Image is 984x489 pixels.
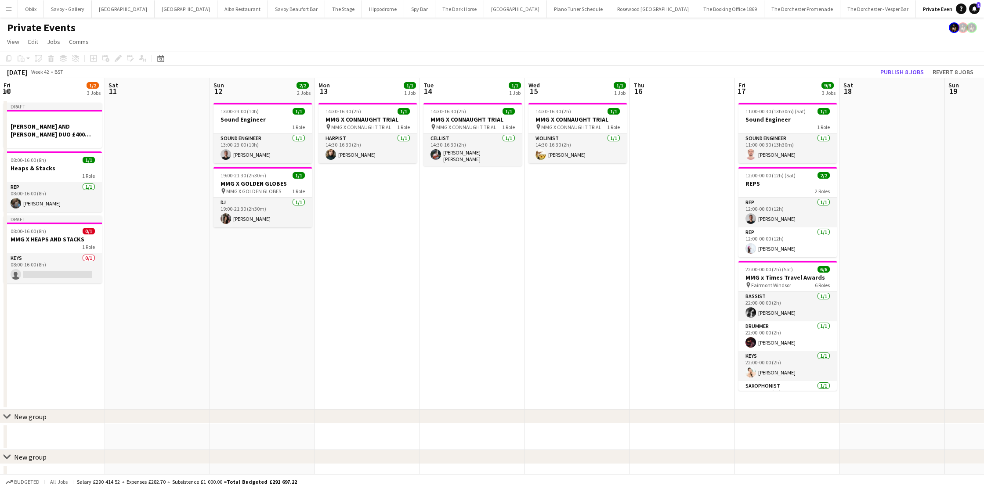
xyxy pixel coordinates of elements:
[977,2,980,8] span: 1
[509,90,521,96] div: 1 Job
[69,38,89,46] span: Comms
[541,124,601,130] span: MMG X CONNAUGHT TRIAL
[843,81,853,89] span: Sat
[4,235,102,243] h3: MMG X HEAPS AND STACKS
[318,81,330,89] span: Mon
[436,124,496,130] span: MMG X CONNAUGHT TRIAL
[503,108,515,115] span: 1/1
[528,103,627,163] app-job-card: 14:30-16:30 (2h)1/1MMG X CONNAUGHT TRIAL MMG X CONNAUGHT TRIAL1 RoleViolinist1/114:30-16:30 (2h)[...
[297,90,311,96] div: 2 Jobs
[4,253,102,283] app-card-role: Keys0/108:00-16:00 (8h)
[397,124,410,130] span: 1 Role
[738,103,837,163] app-job-card: 11:00-00:30 (13h30m) (Sat)1/1Sound Engineer1 RoleSound Engineer1/111:00-00:30 (13h30m)[PERSON_NAME]
[65,36,92,47] a: Comms
[213,167,312,227] app-job-card: 19:00-21:30 (2h30m)1/1MMG X GOLDEN GLOBES MMG X GOLDEN GLOBES1 RoleDJ1/119:00-21:30 (2h30m)[PERSO...
[745,172,796,179] span: 12:00-00:00 (12h) (Sat)
[29,68,51,75] span: Week 42
[213,198,312,227] app-card-role: DJ1/119:00-21:30 (2h30m)[PERSON_NAME]
[77,478,297,485] div: Salary £290 414.52 + Expenses £282.70 + Subsistence £1 000.00 =
[916,0,965,18] button: Private Events
[87,90,101,96] div: 3 Jobs
[815,188,830,194] span: 2 Roles
[109,81,118,89] span: Sat
[2,86,11,96] span: 10
[949,22,959,33] app-user-avatar: Helena Debono
[4,103,102,148] app-job-card: Draft[PERSON_NAME] AND [PERSON_NAME] DUO £400 EACH
[423,133,522,166] app-card-role: Cellist1/114:30-16:30 (2h)[PERSON_NAME] [PERSON_NAME]
[877,66,927,78] button: Publish 8 jobs
[14,479,40,485] span: Budgeted
[221,108,259,115] span: 13:00-23:00 (10h)
[738,273,837,281] h3: MMG x Times Travel Awards
[422,86,434,96] span: 14
[48,478,69,485] span: All jobs
[213,133,312,163] app-card-role: Sound Engineer1/113:00-23:00 (10h)[PERSON_NAME]
[738,180,837,187] h3: REPS
[738,167,837,257] app-job-card: 12:00-00:00 (12h) (Sat)2/2REPS2 RolesRep1/112:00-00:00 (12h)[PERSON_NAME]Rep1/112:00-00:00 (12h)[...
[404,0,435,18] button: Spy Bar
[528,81,540,89] span: Wed
[738,133,837,163] app-card-role: Sound Engineer1/111:00-00:30 (13h30m)[PERSON_NAME]
[435,0,484,18] button: The Dark Horse
[82,173,95,179] span: 1 Role
[632,86,644,96] span: 16
[821,82,834,89] span: 9/9
[404,82,416,89] span: 1/1
[423,103,522,166] div: 14:30-16:30 (2h)1/1MMG X CONNAUGHT TRIAL MMG X CONNAUGHT TRIAL1 RoleCellist1/114:30-16:30 (2h)[PE...
[331,124,391,130] span: MMG X CONNAUGHT TRIAL
[738,261,837,391] app-job-card: 22:00-00:00 (2h) (Sat)6/6MMG x Times Travel Awards Fairmont Windsor6 RolesBassist1/122:00-00:00 (...
[818,172,830,179] span: 2/2
[47,38,60,46] span: Jobs
[43,36,64,47] a: Jobs
[318,133,417,163] app-card-role: Harpist1/114:30-16:30 (2h)[PERSON_NAME]
[226,188,281,194] span: MMG X GOLDEN GLOBES
[423,81,434,89] span: Tue
[929,66,977,78] button: Revert 8 jobs
[817,124,830,130] span: 1 Role
[547,0,610,18] button: Piano Tuner Schedule
[82,244,95,250] span: 1 Role
[818,266,830,273] span: 6/6
[764,0,840,18] button: The Dorchester Promenade
[268,0,325,18] button: Savoy Beaufort Bar
[4,216,102,223] div: Draft
[213,103,312,163] div: 13:00-23:00 (10h)1/1Sound Engineer1 RoleSound Engineer1/113:00-23:00 (10h)[PERSON_NAME]
[4,81,11,89] span: Fri
[4,151,102,212] app-job-card: 08:00-16:00 (8h)1/1Heaps & Stacks1 RoleRep1/108:00-16:00 (8h)[PERSON_NAME]
[54,68,63,75] div: BST
[614,90,626,96] div: 1 Job
[155,0,217,18] button: [GEOGRAPHIC_DATA]
[404,90,416,96] div: 1 Job
[696,0,764,18] button: The Booking Office 1869
[840,0,916,18] button: The Dorchester - Vesper Bar
[14,412,47,421] div: New group
[398,108,410,115] span: 1/1
[7,21,76,34] h1: Private Events
[213,115,312,123] h3: Sound Engineer
[227,478,297,485] span: Total Budgeted £291 697.22
[527,86,540,96] span: 15
[14,453,47,461] div: New group
[4,122,102,138] h3: [PERSON_NAME] AND [PERSON_NAME] DUO £400 EACH
[822,90,836,96] div: 3 Jobs
[326,108,361,115] span: 14:30-16:30 (2h)
[7,38,19,46] span: View
[212,86,224,96] span: 12
[738,227,837,257] app-card-role: Rep1/112:00-00:00 (12h)[PERSON_NAME]
[745,108,806,115] span: 11:00-00:30 (13h30m) (Sat)
[607,124,620,130] span: 1 Role
[966,22,977,33] app-user-avatar: Helena Debono
[44,0,92,18] button: Savoy - Gallery
[221,172,266,179] span: 19:00-21:30 (2h30m)
[610,0,696,18] button: Rosewood [GEOGRAPHIC_DATA]
[430,108,466,115] span: 14:30-16:30 (2h)
[745,266,793,273] span: 22:00-00:00 (2h) (Sat)
[297,82,309,89] span: 2/2
[738,115,837,123] h3: Sound Engineer
[11,157,46,163] span: 08:00-16:00 (8h)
